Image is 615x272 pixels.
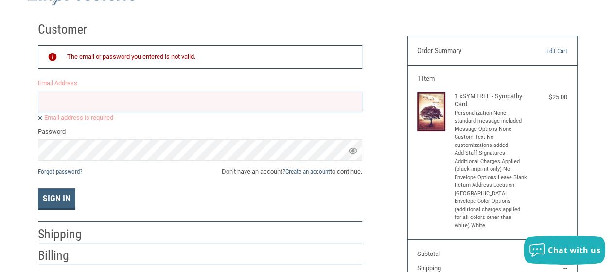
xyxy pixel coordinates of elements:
li: Custom Text No customizations added [455,133,527,149]
h4: 1 x SYMTREE - Sympathy Card [455,92,527,109]
button: Sign In [38,188,75,210]
span: -- [563,264,567,272]
label: Password [38,127,362,137]
li: Personalization None - standard message included [455,109,527,126]
h2: Shipping [38,226,95,242]
li: Return Address Location [GEOGRAPHIC_DATA] [455,181,527,198]
a: Edit Cart [519,46,567,56]
div: The email or password you entered is not valid. [67,52,352,62]
li: Message Options None [455,126,527,134]
li: Envelope Color Options (additional charges applied for all colors other than white) White [455,198,527,230]
h3: Order Summary [417,46,519,56]
span: Subtotal [417,250,440,257]
span: Chat with us [548,245,600,255]
a: Forgot password? [38,168,82,175]
button: Chat with us [524,236,605,265]
a: Create an account [285,168,330,175]
h2: Billing [38,248,95,264]
span: Shipping [417,264,441,272]
label: Email address is required [38,113,362,122]
div: $25.00 [530,92,567,102]
li: Envelope Options Leave Blank [455,174,527,182]
span: Don’t have an account? to continue. [222,167,362,177]
label: Email Address [38,78,362,88]
h3: 1 Item [417,75,567,83]
h2: Customer [38,21,95,37]
li: Add Staff Signatures - Additional Charges Applied (black imprint only) No [455,149,527,174]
